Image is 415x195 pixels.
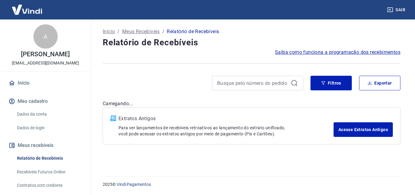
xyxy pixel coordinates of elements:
p: Relatório de Recebíveis [167,28,219,35]
a: Dados da conta [15,108,84,120]
a: Contratos com credores [15,179,84,192]
a: Relatório de Recebíveis [15,152,84,165]
h4: Relatório de Recebíveis [103,37,400,49]
a: Vindi Pagamentos [117,182,151,187]
button: Sair [386,4,408,16]
div: A [33,24,58,49]
button: Meus recebíveis [7,139,84,152]
button: Exportar [359,76,400,90]
img: ícone [110,116,116,121]
input: Busque pelo número do pedido [217,78,288,88]
a: Acesse Extratos Antigos [334,122,393,137]
p: 2025 © [103,181,400,188]
p: Extratos Antigos [118,115,334,122]
button: Meu cadastro [7,95,84,108]
p: [EMAIL_ADDRESS][DOMAIN_NAME] [12,60,79,66]
p: Carregando... [103,100,400,107]
img: Vindi [7,0,47,19]
a: Recebíveis Futuros Online [15,166,84,178]
a: Dados de login [15,122,84,134]
button: Filtros [310,76,352,90]
a: Meus Recebíveis [122,28,160,35]
p: / [162,28,164,35]
a: Início [103,28,115,35]
a: Início [7,76,84,90]
a: Saiba como funciona a programação dos recebimentos [275,49,400,56]
p: Para ver lançamentos de recebíveis retroativos ao lançamento do extrato unificado, você pode aces... [118,125,334,137]
p: [PERSON_NAME] [21,51,70,57]
p: / [117,28,119,35]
